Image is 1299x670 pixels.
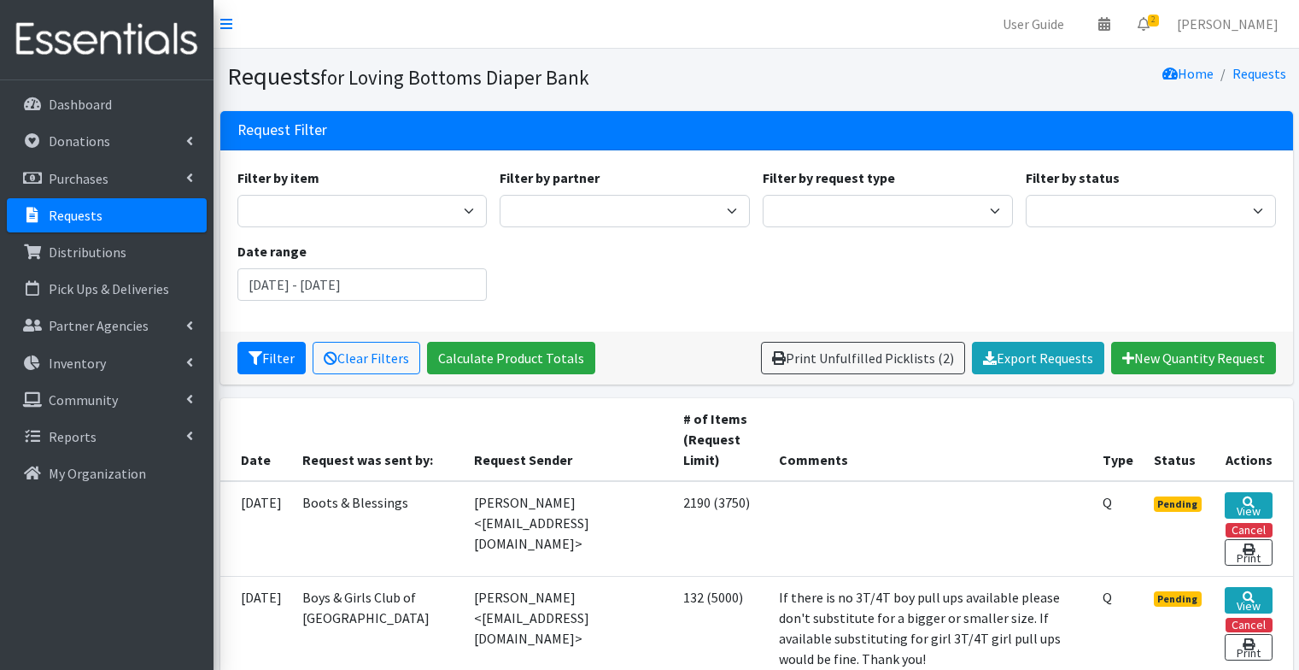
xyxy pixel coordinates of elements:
[989,7,1078,41] a: User Guide
[1103,589,1112,606] abbr: Quantity
[673,398,769,481] th: # of Items (Request Limit)
[1226,618,1273,632] button: Cancel
[49,280,169,297] p: Pick Ups & Deliveries
[1124,7,1163,41] a: 2
[237,167,319,188] label: Filter by item
[1163,7,1292,41] a: [PERSON_NAME]
[227,62,751,91] h1: Requests
[1225,539,1272,566] a: Print
[49,132,110,150] p: Donations
[7,420,207,454] a: Reports
[7,162,207,196] a: Purchases
[1154,591,1202,607] span: Pending
[1026,167,1120,188] label: Filter by status
[49,244,126,261] p: Distributions
[1225,587,1272,614] a: View
[761,342,965,374] a: Print Unfulfilled Picklists (2)
[7,235,207,269] a: Distributions
[7,87,207,121] a: Dashboard
[292,481,464,577] td: Boots & Blessings
[1214,398,1292,481] th: Actions
[1154,497,1202,512] span: Pending
[49,355,106,372] p: Inventory
[769,398,1091,481] th: Comments
[1144,398,1215,481] th: Status
[1092,398,1144,481] th: Type
[763,167,895,188] label: Filter by request type
[313,342,420,374] a: Clear Filters
[7,346,207,380] a: Inventory
[1162,65,1214,82] a: Home
[7,456,207,491] a: My Organization
[292,398,464,481] th: Request was sent by:
[7,309,207,343] a: Partner Agencies
[972,342,1104,374] a: Export Requests
[1225,634,1272,661] a: Print
[673,481,769,577] td: 2190 (3750)
[7,124,207,158] a: Donations
[320,65,589,90] small: for Loving Bottoms Diaper Bank
[7,11,207,68] img: HumanEssentials
[49,170,108,187] p: Purchases
[1111,342,1276,374] a: New Quantity Request
[1103,494,1112,511] abbr: Quantity
[49,96,112,113] p: Dashboard
[464,398,673,481] th: Request Sender
[7,383,207,417] a: Community
[49,465,146,482] p: My Organization
[1226,523,1273,538] button: Cancel
[1225,492,1272,519] a: View
[49,391,118,408] p: Community
[237,241,307,262] label: Date range
[220,481,292,577] td: [DATE]
[237,342,306,374] button: Filter
[500,167,600,188] label: Filter by partner
[7,272,207,306] a: Pick Ups & Deliveries
[464,481,673,577] td: [PERSON_NAME] <[EMAIL_ADDRESS][DOMAIN_NAME]>
[427,342,595,374] a: Calculate Product Totals
[49,317,149,334] p: Partner Agencies
[1232,65,1286,82] a: Requests
[220,398,292,481] th: Date
[237,268,488,301] input: January 1, 2011 - December 31, 2011
[7,198,207,232] a: Requests
[49,428,97,445] p: Reports
[237,121,327,139] h3: Request Filter
[49,207,102,224] p: Requests
[1148,15,1159,26] span: 2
